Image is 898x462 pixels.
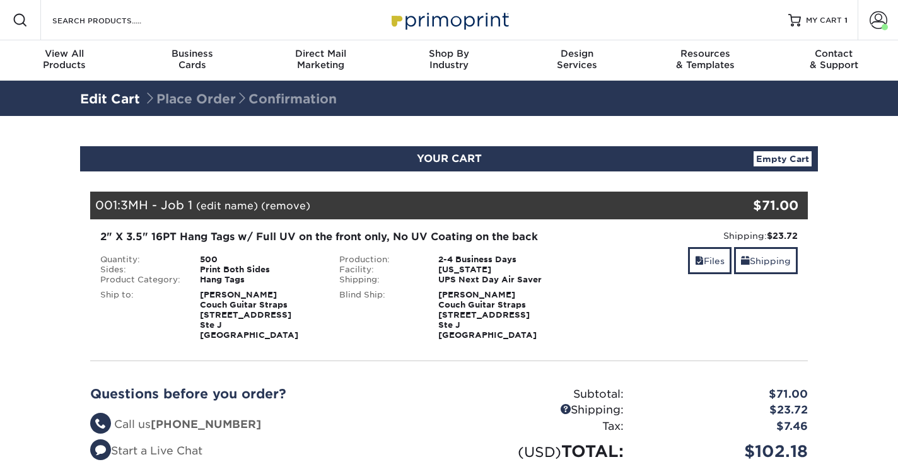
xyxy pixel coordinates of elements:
[417,153,482,165] span: YOUR CART
[770,40,898,81] a: Contact& Support
[190,265,330,275] div: Print Both Sides
[770,48,898,59] span: Contact
[257,48,385,59] span: Direct Mail
[51,13,174,28] input: SEARCH PRODUCTS.....
[200,290,298,340] strong: [PERSON_NAME] Couch Guitar Straps [STREET_ADDRESS] Ste J [GEOGRAPHIC_DATA]
[578,229,798,242] div: Shipping:
[734,247,798,274] a: Shipping
[518,444,561,460] small: (USD)
[128,48,256,59] span: Business
[100,229,559,245] div: 2" X 3.5" 16PT Hang Tags w/ Full UV on the front only, No UV Coating on the back
[90,386,440,401] h2: Questions before you order?
[429,265,568,275] div: [US_STATE]
[91,255,190,265] div: Quantity:
[385,48,513,71] div: Industry
[91,290,190,340] div: Ship to:
[695,256,704,266] span: files
[190,255,330,265] div: 500
[641,48,769,71] div: & Templates
[80,91,140,107] a: Edit Cart
[385,48,513,59] span: Shop By
[513,48,641,71] div: Services
[91,275,190,285] div: Product Category:
[429,255,568,265] div: 2-4 Business Days
[767,231,798,241] strong: $23.72
[128,48,256,71] div: Cards
[261,200,310,212] a: (remove)
[90,444,202,457] a: Start a Live Chat
[449,386,633,403] div: Subtotal:
[741,256,750,266] span: shipping
[754,151,812,166] a: Empty Cart
[449,419,633,435] div: Tax:
[429,275,568,285] div: UPS Next Day Air Saver
[330,265,429,275] div: Facility:
[257,48,385,71] div: Marketing
[128,40,256,81] a: BusinessCards
[190,275,330,285] div: Hang Tags
[641,48,769,59] span: Resources
[633,419,817,435] div: $7.46
[449,402,633,419] div: Shipping:
[151,418,261,430] strong: [PHONE_NUMBER]
[513,48,641,59] span: Design
[120,198,192,212] span: 3MH - Job 1
[633,386,817,403] div: $71.00
[806,15,842,26] span: MY CART
[91,265,190,275] div: Sides:
[330,275,429,285] div: Shipping:
[90,192,688,219] div: 001:
[330,255,429,265] div: Production:
[144,91,337,107] span: Place Order Confirmation
[90,417,440,433] li: Call us
[257,40,385,81] a: Direct MailMarketing
[641,40,769,81] a: Resources& Templates
[513,40,641,81] a: DesignServices
[688,196,798,215] div: $71.00
[844,16,848,25] span: 1
[770,48,898,71] div: & Support
[386,6,512,33] img: Primoprint
[438,290,537,340] strong: [PERSON_NAME] Couch Guitar Straps [STREET_ADDRESS] Ste J [GEOGRAPHIC_DATA]
[688,247,732,274] a: Files
[330,290,429,340] div: Blind Ship:
[196,200,258,212] a: (edit name)
[385,40,513,81] a: Shop ByIndustry
[633,402,817,419] div: $23.72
